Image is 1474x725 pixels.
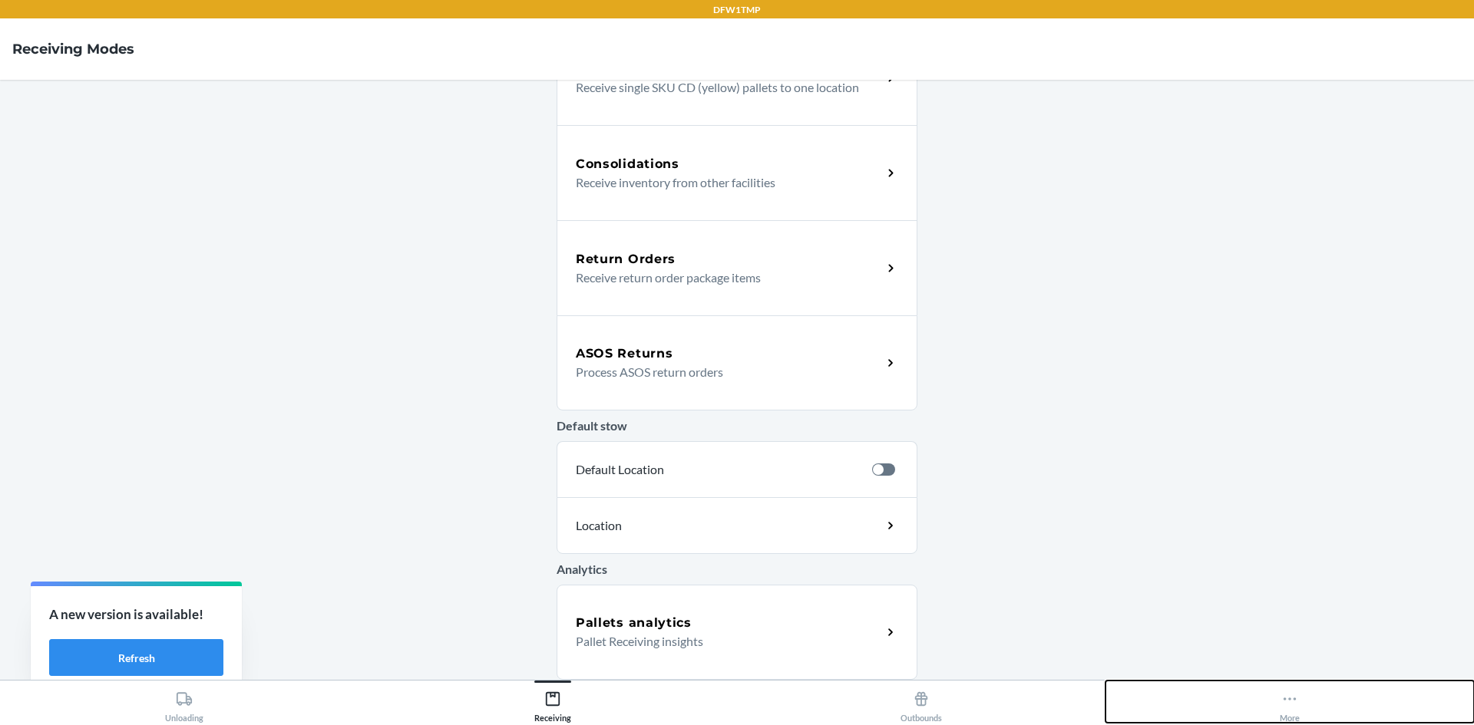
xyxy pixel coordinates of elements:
[557,315,917,410] a: ASOS ReturnsProcess ASOS return orders
[901,684,942,723] div: Outbounds
[368,681,737,723] button: Receiving
[576,632,870,651] p: Pallet Receiving insights
[557,417,917,435] p: Default stow
[576,363,870,381] p: Process ASOS return orders
[576,516,757,535] p: Location
[49,639,223,676] button: Refresh
[49,605,223,624] p: A new version is available!
[576,344,673,363] h5: ASOS Returns
[576,155,679,173] h5: Consolidations
[12,39,134,59] h4: Receiving Modes
[1280,684,1300,723] div: More
[557,585,917,680] a: Pallets analyticsPallet Receiving insights
[557,220,917,315] a: Return OrdersReceive return order package items
[576,460,860,479] p: Default Location
[165,684,203,723] div: Unloading
[576,614,692,632] h5: Pallets analytics
[576,269,870,287] p: Receive return order package items
[534,684,571,723] div: Receiving
[576,173,870,192] p: Receive inventory from other facilities
[1105,681,1474,723] button: More
[557,497,917,554] a: Location
[557,560,917,578] p: Analytics
[737,681,1105,723] button: Outbounds
[576,250,676,269] h5: Return Orders
[713,3,761,17] p: DFW1TMP
[557,125,917,220] a: ConsolidationsReceive inventory from other facilities
[576,78,870,97] p: Receive single SKU CD (yellow) pallets to one location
